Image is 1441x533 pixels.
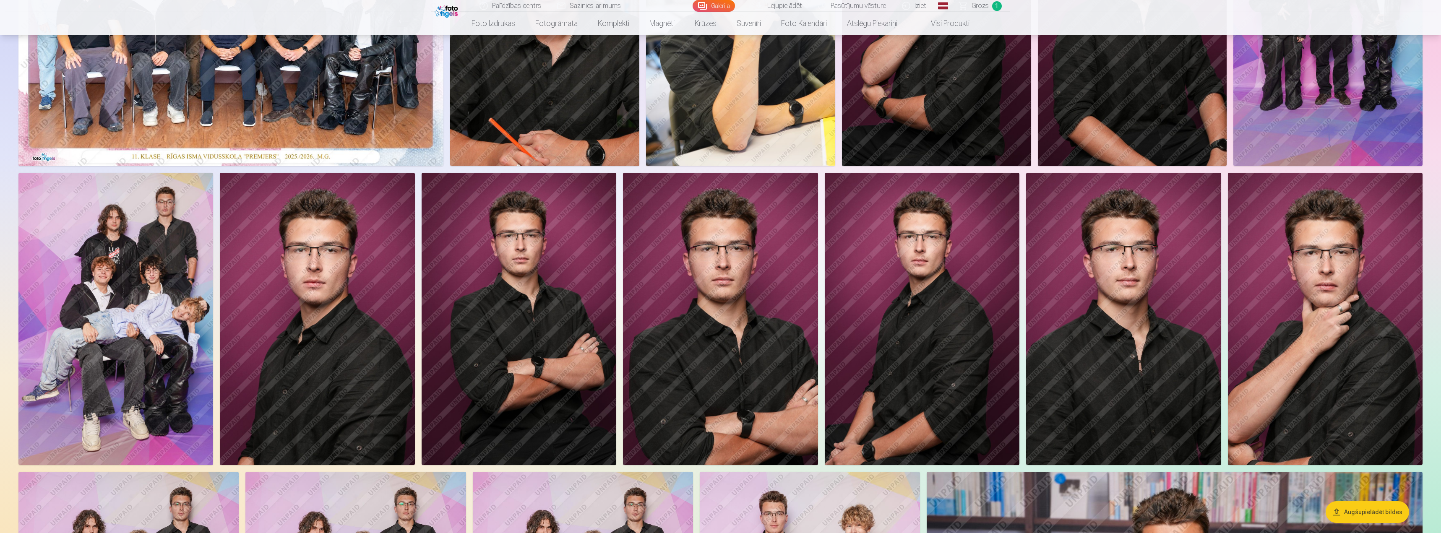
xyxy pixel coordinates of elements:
button: Augšupielādēt bildes [1326,501,1409,523]
span: Grozs [972,1,989,11]
a: Komplekti [588,12,639,35]
a: Foto kalendāri [771,12,837,35]
a: Fotogrāmata [525,12,588,35]
a: Magnēti [639,12,685,35]
a: Krūzes [685,12,727,35]
img: /fa1 [435,3,460,18]
a: Suvenīri [727,12,771,35]
a: Foto izdrukas [461,12,525,35]
a: Atslēgu piekariņi [837,12,907,35]
a: Visi produkti [907,12,980,35]
span: 1 [992,1,1002,11]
